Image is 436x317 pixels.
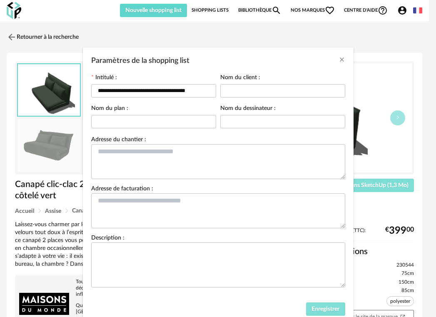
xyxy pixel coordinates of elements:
[91,57,189,65] span: Paramètres de la shopping list
[339,56,345,65] button: Close
[311,306,339,312] span: Enregistrer
[91,235,125,242] label: Description :
[91,105,128,113] label: Nom du plan :
[91,137,146,144] label: Adresse du chantier :
[220,105,276,113] label: Nom du dessinateur :
[91,75,117,82] label: Intitulé :
[306,302,345,316] button: Enregistrer
[91,186,153,193] label: Adresse de facturation :
[220,75,260,82] label: Nom du client :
